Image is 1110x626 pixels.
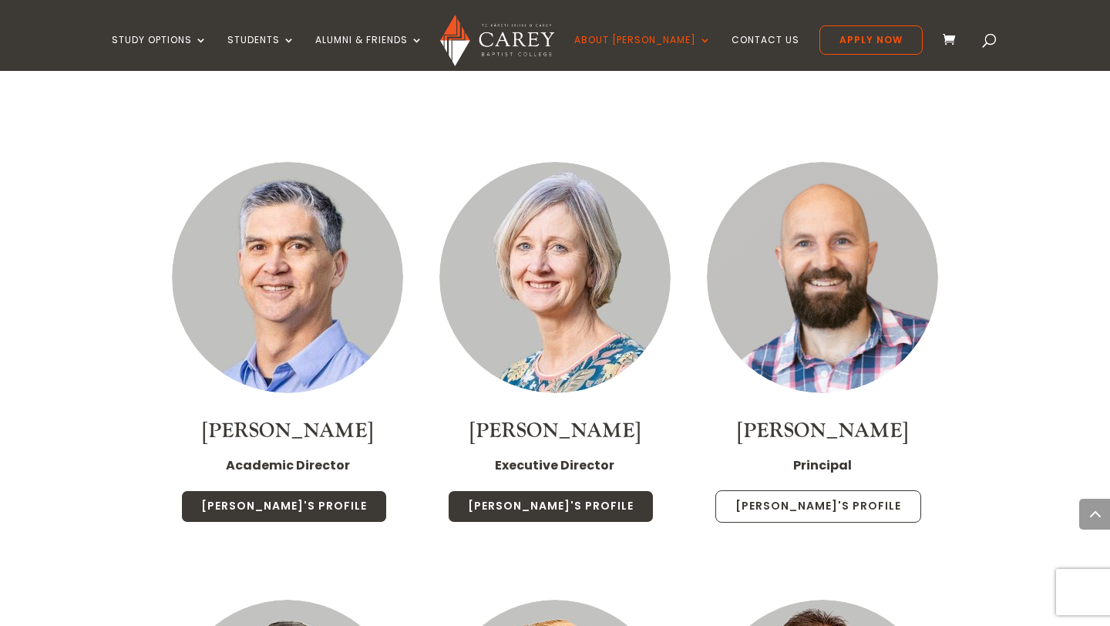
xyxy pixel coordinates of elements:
a: [PERSON_NAME] [202,418,373,444]
a: [PERSON_NAME]'s Profile [448,490,654,523]
a: Students [227,35,295,71]
a: Study Options [112,35,207,71]
a: Alumni & Friends [315,35,423,71]
a: Contact Us [732,35,799,71]
img: Paul Jones (300 x 300px) [707,162,938,393]
a: [PERSON_NAME]'s Profile [715,490,921,523]
a: [PERSON_NAME] [469,418,641,444]
a: Apply Now [819,25,923,55]
a: About [PERSON_NAME] [574,35,711,71]
img: Carey Baptist College [440,15,553,66]
a: [PERSON_NAME] [737,418,908,444]
img: Rob Ayres_300x300 [172,162,403,393]
a: [PERSON_NAME]'s Profile [181,490,387,523]
img: Staff Thumbnail - Chris Berry [439,162,671,393]
strong: Academic Director [226,456,350,474]
strong: Executive Director [495,456,614,474]
strong: Principal [793,456,852,474]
